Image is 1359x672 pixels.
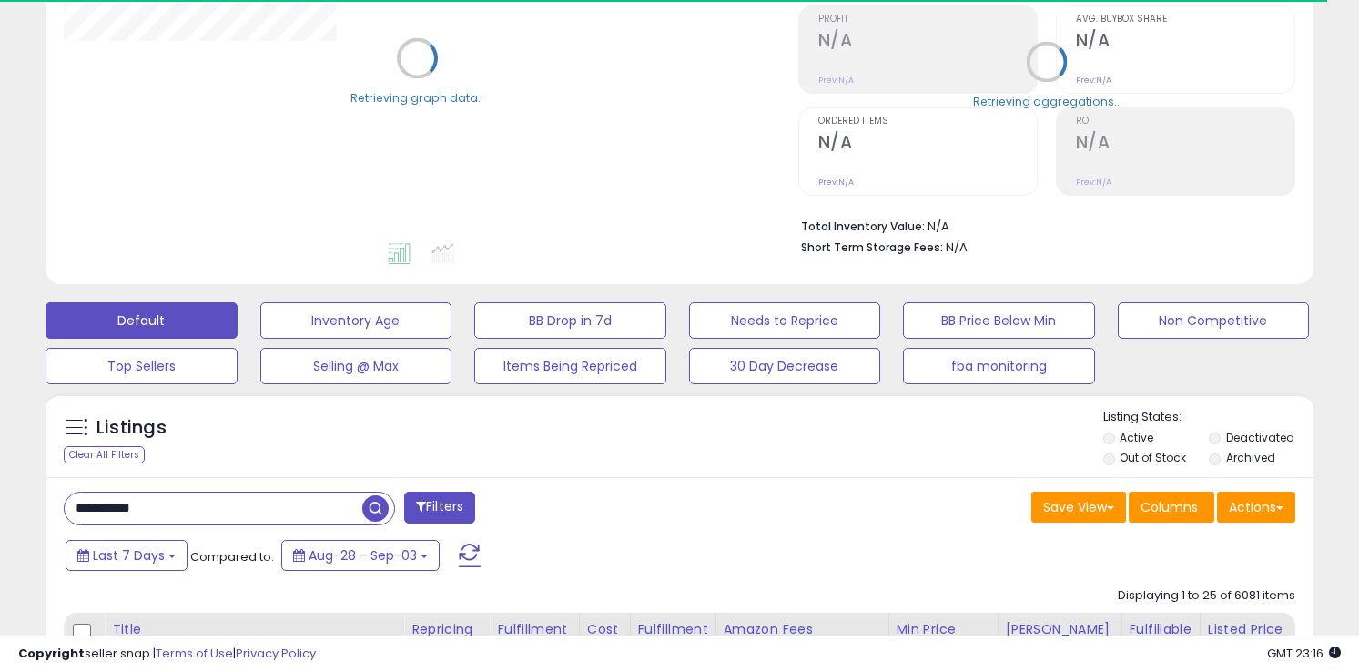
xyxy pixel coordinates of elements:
label: Out of Stock [1120,450,1186,465]
button: Default [46,302,238,339]
h5: Listings [96,415,167,441]
button: 30 Day Decrease [689,348,881,384]
p: Listing States: [1103,409,1313,426]
button: BB Drop in 7d [474,302,666,339]
div: Retrieving aggregations.. [973,93,1120,109]
span: 2025-09-11 23:16 GMT [1267,645,1341,662]
div: Displaying 1 to 25 of 6081 items [1118,587,1295,605]
span: Columns [1141,498,1198,516]
a: Privacy Policy [236,645,316,662]
div: Retrieving graph data.. [350,89,483,106]
span: Aug-28 - Sep-03 [309,546,417,565]
span: Last 7 Days [93,546,165,565]
button: Inventory Age [260,302,452,339]
button: Top Sellers [46,348,238,384]
label: Active [1120,430,1153,445]
span: Compared to: [190,548,274,565]
button: Needs to Reprice [689,302,881,339]
button: Columns [1129,492,1214,523]
button: Selling @ Max [260,348,452,384]
button: Filters [404,492,475,524]
button: BB Price Below Min [903,302,1095,339]
strong: Copyright [18,645,85,662]
button: Save View [1031,492,1126,523]
button: Non Competitive [1118,302,1310,339]
button: Aug-28 - Sep-03 [281,540,440,571]
button: fba monitoring [903,348,1095,384]
label: Archived [1226,450,1275,465]
button: Items Being Repriced [474,348,666,384]
label: Deactivated [1226,430,1294,445]
button: Last 7 Days [66,540,188,571]
a: Terms of Use [156,645,233,662]
div: Clear All Filters [64,446,145,463]
div: seller snap | | [18,646,316,663]
button: Actions [1217,492,1295,523]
